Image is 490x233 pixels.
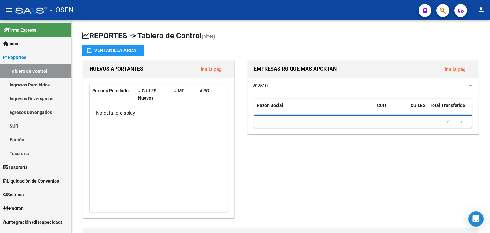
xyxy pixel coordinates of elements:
[3,26,36,34] span: Firma Express
[377,103,387,108] span: CUIT
[90,66,143,72] span: NUEVOS APORTANTES
[430,103,465,108] span: Total Transferido
[442,119,454,126] a: go to previous page
[138,88,157,101] span: # CUILES Nuevos
[87,45,139,56] div: Ventanilla ARCA
[136,84,172,105] datatable-header-cell: # CUILES Nuevos
[202,34,215,40] span: (alt+t)
[440,63,472,75] button: Ir a la pág.
[50,3,74,17] span: - OSEN
[90,105,227,121] div: No data to display
[254,99,375,120] datatable-header-cell: Razón Social
[254,66,337,72] span: EMPRESAS RG QUE MAS APORTAN
[3,54,26,61] span: Reportes
[5,6,13,14] mat-icon: menu
[456,119,468,126] a: go to next page
[3,40,19,47] span: Inicio
[172,84,197,105] datatable-header-cell: # MT
[468,211,484,227] div: Open Intercom Messenger
[408,99,427,120] datatable-header-cell: CUILES
[3,219,62,226] span: Integración (discapacidad)
[477,6,485,14] mat-icon: person
[82,45,144,56] button: Ventanilla ARCA
[445,66,467,72] a: Ir a la pág.
[375,99,408,120] datatable-header-cell: CUIT
[82,31,480,42] h1: REPORTES -> Tablero de Control
[3,205,24,212] span: Padrón
[252,83,268,89] span: 202510
[197,84,223,105] datatable-header-cell: # RG
[411,103,426,108] span: CUILES
[200,88,209,93] span: # RG
[174,88,184,93] span: # MT
[90,84,136,105] datatable-header-cell: Período Percibido
[3,164,28,171] span: Tesorería
[92,88,129,93] span: Período Percibido
[427,99,472,120] datatable-header-cell: Total Transferido
[257,103,283,108] span: Razón Social
[201,66,223,72] a: Ir a la pág.
[3,191,24,198] span: Sistema
[196,63,228,75] button: Ir a la pág.
[3,177,59,184] span: Liquidación de Convenios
